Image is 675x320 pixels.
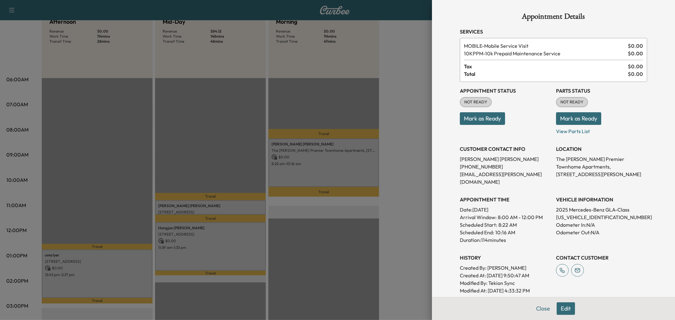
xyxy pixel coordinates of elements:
h3: APPOINTMENT TIME [460,196,551,203]
p: Scheduled End: [460,229,494,236]
span: NOT READY [460,99,491,105]
span: $ 0.00 [628,63,643,70]
h3: LOCATION [556,145,647,153]
span: 10k Prepaid Maintenance Service [464,50,625,57]
h1: Appointment Details [460,13,647,23]
span: Total [464,70,628,78]
button: Mark as Ready [460,112,505,125]
p: [US_VEHICLE_IDENTIFICATION_NUMBER] [556,213,647,221]
p: Odometer In: N/A [556,221,647,229]
span: $ 0.00 [628,50,643,57]
button: Mark as Ready [556,112,601,125]
p: [PHONE_NUMBER] [460,163,551,170]
span: Mobile Service Visit [464,42,625,50]
p: 8:22 AM [498,221,517,229]
h3: CUSTOMER CONTACT INFO [460,145,551,153]
p: Modified By : Tekion Sync [460,279,551,287]
p: Odometer Out: N/A [556,229,647,236]
h3: Appointment Status [460,87,551,95]
h3: History [460,254,551,262]
span: $ 0.00 [628,42,643,50]
p: 2025 Mercedes-Benz GLA-Class [556,206,647,213]
button: Edit [557,302,575,315]
p: Arrival Window: [460,213,551,221]
p: Modified At : [DATE] 4:33:32 PM [460,287,551,294]
span: NOT READY [557,99,587,105]
h3: Parts Status [556,87,647,95]
h3: CONTACT CUSTOMER [556,254,647,262]
p: [PERSON_NAME] [PERSON_NAME] [460,155,551,163]
p: [EMAIL_ADDRESS][PERSON_NAME][DOMAIN_NAME] [460,170,551,186]
p: Date: [DATE] [460,206,551,213]
span: $ 0.00 [628,70,643,78]
p: The [PERSON_NAME] Premier Townhome Apartments, [STREET_ADDRESS][PERSON_NAME] [556,155,647,178]
p: Created By : [PERSON_NAME] [460,264,551,272]
h3: Services [460,28,647,35]
span: 8:00 AM - 12:00 PM [498,213,543,221]
p: View Parts List [556,125,647,135]
p: 10:16 AM [495,229,515,236]
p: Duration: 114 minutes [460,236,551,244]
p: Scheduled Start: [460,221,497,229]
span: Tax [464,63,628,70]
p: Created At : [DATE] 9:50:47 AM [460,272,551,279]
h3: VEHICLE INFORMATION [556,196,647,203]
button: Close [532,302,554,315]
